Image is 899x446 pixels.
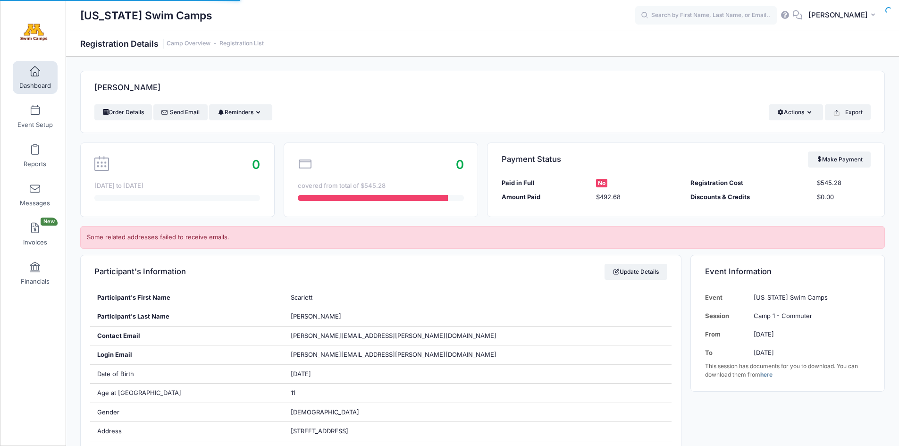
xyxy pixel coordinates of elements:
span: Messages [20,199,50,207]
span: [DEMOGRAPHIC_DATA] [291,408,359,416]
span: [PERSON_NAME] [291,312,341,320]
a: Send Email [153,104,208,120]
td: To [705,344,749,362]
a: Minnesota Swim Camps [0,10,67,55]
h1: Registration Details [80,39,264,49]
h4: Event Information [705,258,772,285]
div: Participant's Last Name [90,307,284,326]
a: Make Payment [808,151,871,168]
td: Event [705,288,749,307]
td: Camp 1 - Commuter [749,307,870,325]
div: $0.00 [812,193,875,202]
td: Session [705,307,749,325]
a: Update Details [605,264,667,280]
span: Scarlett [291,294,312,301]
img: Minnesota Swim Camps [16,15,51,50]
td: [DATE] [749,344,870,362]
a: Registration List [219,40,264,47]
div: Login Email [90,345,284,364]
td: From [705,325,749,344]
span: No [596,179,607,187]
button: Reminders [209,104,272,120]
a: Event Setup [13,100,58,133]
h4: Participant's Information [94,258,186,285]
div: Contact Email [90,327,284,345]
a: Financials [13,257,58,290]
span: [PERSON_NAME][EMAIL_ADDRESS][PERSON_NAME][DOMAIN_NAME] [291,332,496,339]
span: [STREET_ADDRESS] [291,427,348,435]
span: [PERSON_NAME] [808,10,868,20]
a: here [760,371,773,378]
div: $545.28 [812,178,875,188]
a: Camp Overview [167,40,210,47]
div: This session has documents for you to download. You can download them from [705,362,871,379]
td: [US_STATE] Swim Camps [749,288,870,307]
a: Reports [13,139,58,172]
button: [PERSON_NAME] [802,5,885,26]
div: Gender [90,403,284,422]
div: Amount Paid [497,193,591,202]
div: Registration Cost [686,178,812,188]
button: Export [825,104,871,120]
a: Order Details [94,104,152,120]
span: 0 [456,157,464,172]
span: 11 [291,389,295,396]
div: covered from total of $545.28 [298,181,463,191]
td: [DATE] [749,325,870,344]
span: New [41,218,58,226]
a: Dashboard [13,61,58,94]
div: Discounts & Credits [686,193,812,202]
h1: [US_STATE] Swim Camps [80,5,212,26]
span: Invoices [23,238,47,246]
span: [PERSON_NAME][EMAIL_ADDRESS][PERSON_NAME][DOMAIN_NAME] [291,350,496,360]
span: 0 [252,157,260,172]
div: Date of Birth [90,365,284,384]
div: Address [90,422,284,441]
div: $492.68 [591,193,686,202]
span: [DATE] [291,370,311,378]
a: Messages [13,178,58,211]
h4: Payment Status [502,146,561,173]
div: [DATE] to [DATE] [94,181,260,191]
span: Dashboard [19,82,51,90]
div: Paid in Full [497,178,591,188]
span: Financials [21,278,50,286]
span: Reports [24,160,46,168]
h4: [PERSON_NAME] [94,75,160,101]
div: Age at [GEOGRAPHIC_DATA] [90,384,284,403]
span: Event Setup [17,121,53,129]
button: Actions [769,104,823,120]
div: Participant's First Name [90,288,284,307]
input: Search by First Name, Last Name, or Email... [635,6,777,25]
a: InvoicesNew [13,218,58,251]
div: Some related addresses failed to receive emails. [80,226,885,249]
